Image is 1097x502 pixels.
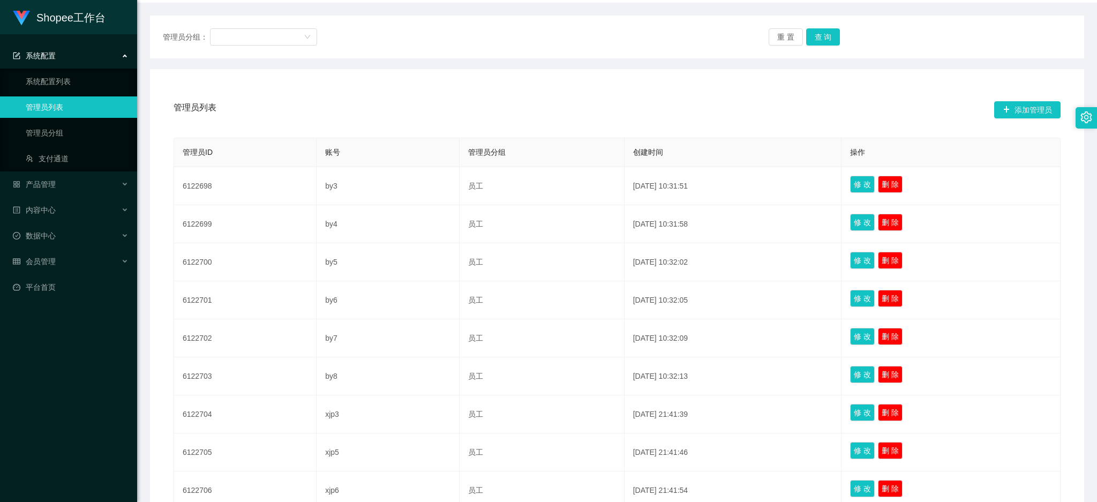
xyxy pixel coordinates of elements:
[13,206,56,214] span: 内容中心
[878,176,903,193] button: 删 除
[174,243,317,281] td: 6122700
[13,258,20,265] i: 图标: table
[633,296,688,304] span: [DATE] 10:32:05
[183,148,213,156] span: 管理员ID
[317,395,459,433] td: xjp3
[878,328,903,345] button: 删 除
[633,448,688,456] span: [DATE] 21:41:46
[994,101,1061,118] button: 图标: plus添加管理员
[850,176,875,193] button: 修 改
[878,480,903,497] button: 删 除
[878,442,903,459] button: 删 除
[317,319,459,357] td: by7
[460,281,625,319] td: 员工
[13,11,30,26] img: logo.9652507e.png
[850,442,875,459] button: 修 改
[13,180,56,189] span: 产品管理
[13,206,20,214] i: 图标: profile
[633,148,663,156] span: 创建时间
[850,290,875,307] button: 修 改
[878,366,903,383] button: 删 除
[317,433,459,471] td: xjp5
[850,404,875,421] button: 修 改
[174,167,317,205] td: 6122698
[460,205,625,243] td: 员工
[878,404,903,421] button: 删 除
[850,148,865,156] span: 操作
[633,372,688,380] span: [DATE] 10:32:13
[174,395,317,433] td: 6122704
[26,71,129,92] a: 系统配置列表
[850,214,875,231] button: 修 改
[174,357,317,395] td: 6122703
[460,167,625,205] td: 员工
[850,252,875,269] button: 修 改
[174,101,216,118] span: 管理员列表
[317,205,459,243] td: by4
[633,220,688,228] span: [DATE] 10:31:58
[13,276,129,298] a: 图标: dashboard平台首页
[850,366,875,383] button: 修 改
[878,214,903,231] button: 删 除
[317,243,459,281] td: by5
[13,52,20,59] i: 图标: form
[317,167,459,205] td: by3
[850,480,875,497] button: 修 改
[633,182,688,190] span: [DATE] 10:31:51
[174,205,317,243] td: 6122699
[460,395,625,433] td: 员工
[13,232,20,239] i: 图标: check-circle-o
[468,148,506,156] span: 管理员分组
[769,28,803,46] button: 重 置
[13,13,106,21] a: Shopee工作台
[878,252,903,269] button: 删 除
[633,410,688,418] span: [DATE] 21:41:39
[460,243,625,281] td: 员工
[26,148,129,169] a: 图标: usergroup-add-o支付通道
[174,433,317,471] td: 6122705
[633,486,688,494] span: [DATE] 21:41:54
[36,1,106,35] h1: Shopee工作台
[633,334,688,342] span: [DATE] 10:32:09
[13,51,56,60] span: 系统配置
[806,28,840,46] button: 查 询
[460,433,625,471] td: 员工
[13,257,56,266] span: 会员管理
[304,34,311,41] i: 图标: down
[13,231,56,240] span: 数据中心
[460,357,625,395] td: 员工
[174,281,317,319] td: 6122701
[317,281,459,319] td: by6
[26,96,129,118] a: 管理员列表
[1080,111,1092,123] i: 图标: setting
[13,181,20,188] i: 图标: appstore-o
[850,328,875,345] button: 修 改
[174,319,317,357] td: 6122702
[317,357,459,395] td: by8
[878,290,903,307] button: 删 除
[26,122,129,144] a: 管理员分组
[633,258,688,266] span: [DATE] 10:32:02
[460,319,625,357] td: 员工
[325,148,340,156] span: 账号
[163,32,210,43] span: 管理员分组：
